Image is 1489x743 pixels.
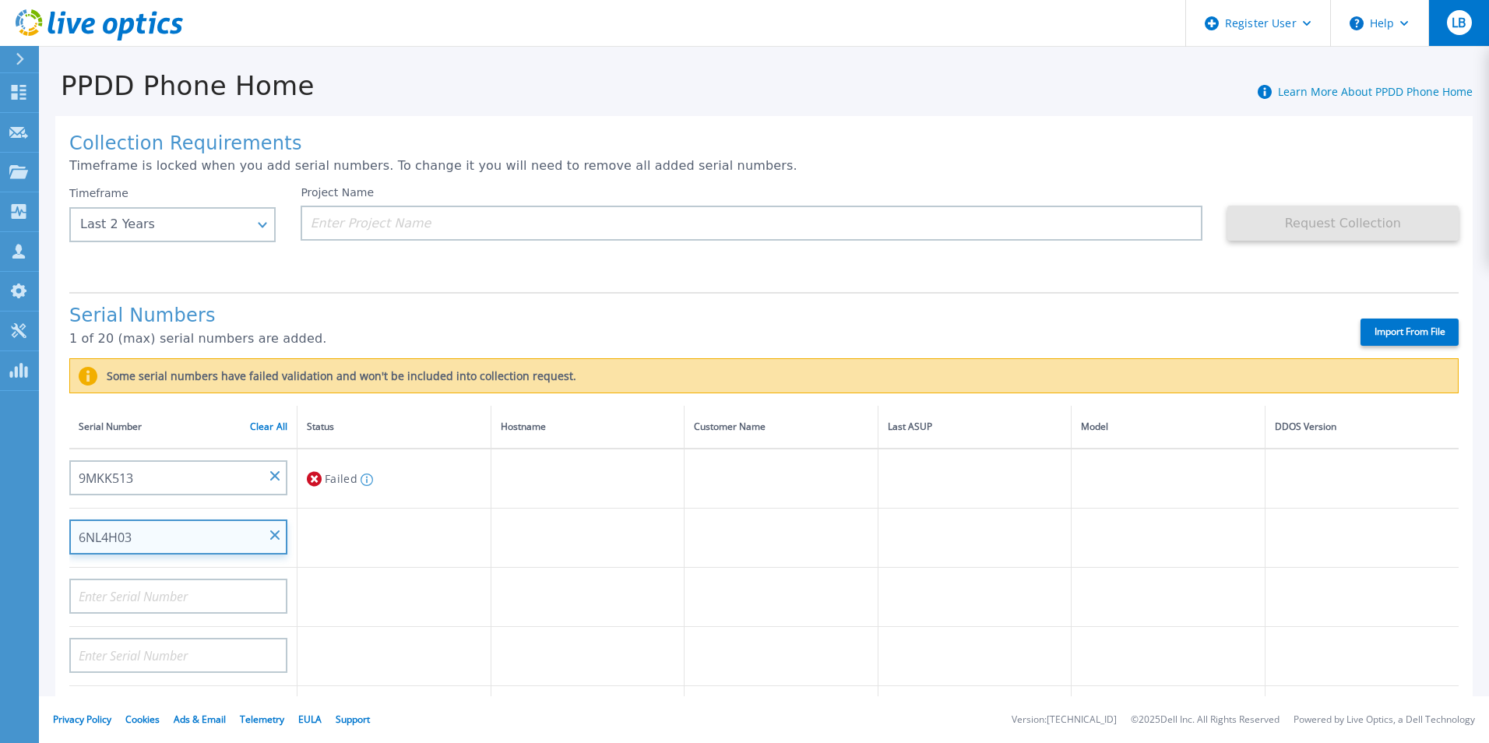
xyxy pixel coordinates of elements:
label: Some serial numbers have failed validation and won't be included into collection request. [97,370,576,382]
a: Clear All [250,421,287,432]
label: Project Name [301,187,374,198]
input: Enter Project Name [301,206,1202,241]
p: Timeframe is locked when you add serial numbers. To change it you will need to remove all added s... [69,159,1459,173]
th: Status [297,406,491,449]
label: Import From File [1361,319,1459,346]
a: Privacy Policy [53,713,111,726]
th: Customer Name [685,406,878,449]
th: Last ASUP [878,406,1072,449]
input: Enter Serial Number [69,519,287,555]
h1: Serial Numbers [69,305,1333,327]
a: Telemetry [240,713,284,726]
div: Failed [307,464,481,493]
a: Cookies [125,713,160,726]
input: Enter Serial Number [69,579,287,614]
label: Timeframe [69,187,128,199]
th: Model [1072,406,1265,449]
button: Request Collection [1227,206,1459,241]
a: Learn More About PPDD Phone Home [1278,84,1473,99]
div: Last 2 Years [80,217,248,231]
a: EULA [298,713,322,726]
input: Enter Serial Number [69,638,287,673]
a: Ads & Email [174,713,226,726]
h1: Collection Requirements [69,133,1459,155]
th: DDOS Version [1265,406,1459,449]
div: Serial Number [79,418,287,435]
li: © 2025 Dell Inc. All Rights Reserved [1131,715,1280,725]
span: LB [1452,16,1466,29]
h1: PPDD Phone Home [39,71,315,101]
li: Version: [TECHNICAL_ID] [1012,715,1117,725]
th: Hostname [491,406,685,449]
li: Powered by Live Optics, a Dell Technology [1294,715,1475,725]
p: 1 of 20 (max) serial numbers are added. [69,332,1333,346]
input: Enter Serial Number [69,460,287,495]
a: Support [336,713,370,726]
